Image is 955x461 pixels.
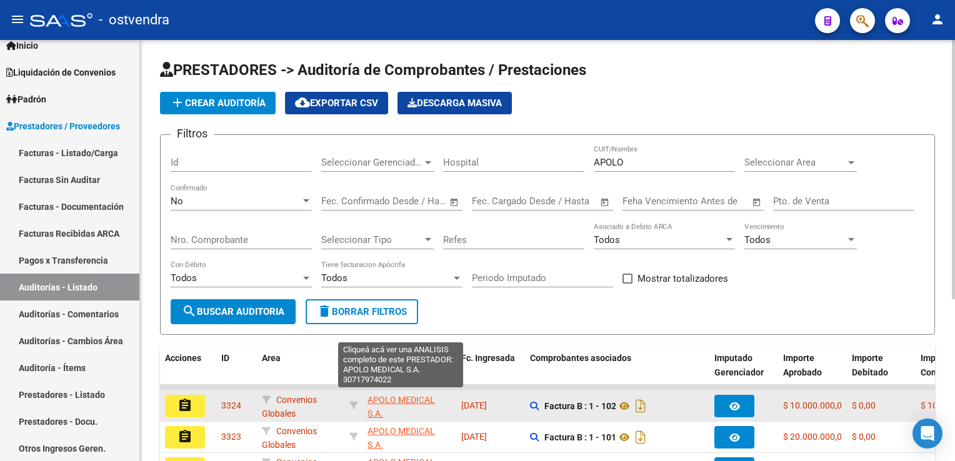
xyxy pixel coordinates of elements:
span: [DATE] [461,432,487,442]
span: Razon Social [367,353,419,363]
datatable-header-cell: ID [216,345,257,400]
button: Crear Auditoría [160,92,276,114]
datatable-header-cell: Area [257,345,344,400]
span: Exportar CSV [295,97,378,109]
span: Todos [744,234,771,245]
span: $ 0,00 [852,400,876,410]
strong: Factura B : 1 - 102 [544,401,616,411]
input: Fecha fin [534,196,594,207]
button: Descarga Masiva [397,92,512,114]
mat-icon: delete [317,304,332,319]
span: $ 10.000.000,00 [783,400,847,410]
i: Descargar documento [632,427,649,447]
span: Imputado Gerenciador [714,353,764,377]
span: Todos [321,272,347,284]
datatable-header-cell: Razon Social [362,345,456,400]
span: $ 20.000.000,00 [783,432,847,442]
span: Liquidación de Convenios [6,66,116,79]
span: Descarga Masiva [407,97,502,109]
span: - ostvendra [99,6,169,34]
span: Buscar Auditoria [182,306,284,317]
button: Borrar Filtros [306,299,418,324]
span: APOLO MEDICAL S.A. [367,395,435,419]
button: Open calendar [598,195,612,209]
datatable-header-cell: Comprobantes asociados [525,345,709,400]
mat-icon: add [170,95,185,110]
button: Open calendar [750,195,764,209]
span: Seleccionar Area [744,157,846,168]
datatable-header-cell: Imputado Gerenciador [709,345,778,400]
span: Todos [171,272,197,284]
mat-icon: assignment [177,429,192,444]
datatable-header-cell: Importe Aprobado [778,345,847,400]
span: Convenios Globales [262,426,317,450]
div: - 30717974022 [367,424,451,450]
input: Fecha fin [383,196,444,207]
input: Fecha inicio [472,196,522,207]
button: Exportar CSV [285,92,388,114]
span: [DATE] [461,400,487,410]
span: Inicio [6,39,38,52]
mat-icon: person [930,12,945,27]
span: Comprobantes asociados [530,353,631,363]
span: ID [221,353,229,363]
span: Convenios Globales [262,395,317,419]
h3: Filtros [171,125,214,142]
span: APOLO MEDICAL S.A. [367,426,435,450]
mat-icon: assignment [177,398,192,413]
button: Buscar Auditoria [171,299,296,324]
span: Seleccionar Tipo [321,234,422,245]
mat-icon: cloud_download [295,95,310,110]
strong: Factura B : 1 - 101 [544,432,616,442]
datatable-header-cell: Fc. Ingresada [456,345,525,400]
mat-icon: menu [10,12,25,27]
span: Importe Debitado [852,353,888,377]
span: Mostrar totalizadores [637,271,728,286]
span: Fc. Ingresada [461,353,515,363]
span: 3323 [221,432,241,442]
span: Crear Auditoría [170,97,266,109]
span: Todos [594,234,620,245]
app-download-masive: Descarga masiva de comprobantes (adjuntos) [397,92,512,114]
i: Descargar documento [632,396,649,416]
div: Open Intercom Messenger [912,419,942,449]
span: Importe Aprobado [783,353,822,377]
span: Prestadores / Proveedores [6,119,120,133]
span: Seleccionar Gerenciador [321,157,422,168]
input: Fecha inicio [321,196,372,207]
span: PRESTADORES -> Auditoría de Comprobantes / Prestaciones [160,61,586,79]
button: Open calendar [447,195,462,209]
span: 3324 [221,400,241,410]
span: Borrar Filtros [317,306,407,317]
span: Acciones [165,353,201,363]
datatable-header-cell: Importe Debitado [847,345,916,400]
span: $ 0,00 [852,432,876,442]
datatable-header-cell: Acciones [160,345,216,400]
span: Padrón [6,92,46,106]
span: No [171,196,183,207]
div: - 30717974022 [367,393,451,419]
mat-icon: search [182,304,197,319]
span: Area [262,353,281,363]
